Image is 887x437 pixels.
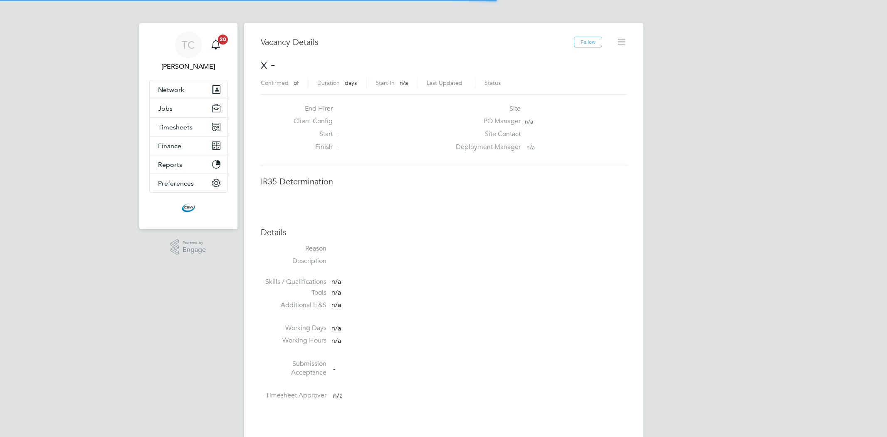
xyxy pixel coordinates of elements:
[287,130,333,139] label: Start
[333,392,343,400] span: n/a
[182,40,195,50] span: TC
[139,23,237,229] nav: Main navigation
[451,130,521,139] label: Site Contact
[158,179,194,187] span: Preferences
[208,32,224,58] a: 20
[427,79,462,87] label: Last Updated
[170,239,206,255] a: Powered byEngage
[317,79,340,87] label: Duration
[484,79,501,87] label: Status
[261,257,326,266] label: Description
[331,337,341,345] span: n/a
[376,79,395,87] label: Start In
[331,325,341,333] span: n/a
[261,37,574,47] h3: Vacancy Details
[526,144,535,151] span: n/a
[150,155,227,174] button: Reports
[574,37,602,47] button: Follow
[333,364,335,372] span: -
[150,80,227,99] button: Network
[158,104,173,112] span: Jobs
[158,161,182,169] span: Reports
[337,131,339,138] span: -
[345,79,357,87] span: days
[261,288,326,297] label: Tools
[287,143,333,151] label: Finish
[261,227,627,238] h3: Details
[158,86,184,94] span: Network
[150,137,227,155] button: Finance
[331,301,341,309] span: n/a
[261,244,326,253] label: Reason
[400,79,408,87] span: n/a
[294,79,299,87] span: of
[149,201,227,214] a: Go to home page
[149,62,227,72] span: Tom Cheek
[261,56,275,72] span: x -
[331,278,341,286] span: n/a
[337,144,339,151] span: -
[150,174,227,192] button: Preferences
[261,301,326,310] label: Additional H&S
[261,391,326,400] label: Timesheet Approver
[150,118,227,136] button: Timesheets
[261,278,326,286] label: Skills / Qualifications
[218,35,228,45] span: 20
[150,99,227,117] button: Jobs
[149,32,227,72] a: TC[PERSON_NAME]
[261,79,289,87] label: Confirmed
[183,246,206,253] span: Engage
[261,336,326,345] label: Working Hours
[158,123,193,131] span: Timesheets
[261,176,627,187] h3: IR35 Determination
[287,104,333,113] label: End Hirer
[525,118,533,125] span: n/a
[451,117,521,126] label: PO Manager
[158,142,181,150] span: Finance
[261,360,326,377] label: Submission Acceptance
[183,239,206,246] span: Powered by
[451,143,521,151] label: Deployment Manager
[182,201,195,214] img: cbwstaffingsolutions-logo-retina.png
[331,288,341,297] span: n/a
[287,117,333,126] label: Client Config
[261,324,326,333] label: Working Days
[451,104,521,113] label: Site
